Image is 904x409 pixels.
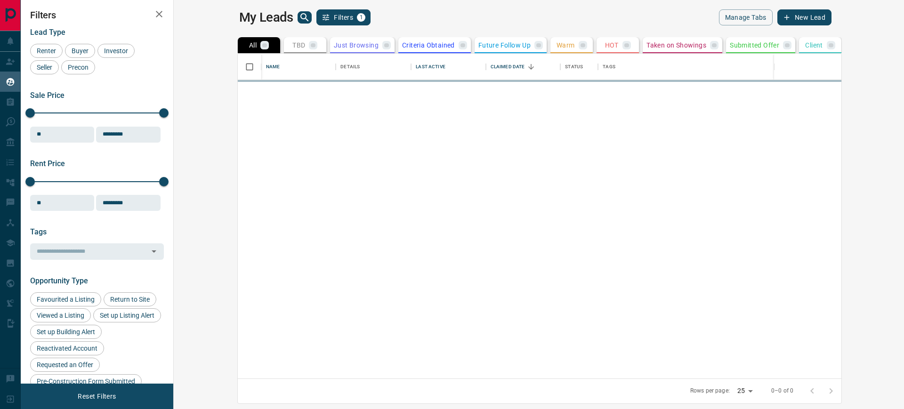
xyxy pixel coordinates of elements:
[557,42,575,48] p: Warm
[93,308,161,322] div: Set up Listing Alert
[30,358,100,372] div: Requested an Offer
[491,54,525,80] div: Claimed Date
[33,328,98,336] span: Set up Building Alert
[30,341,104,355] div: Reactivated Account
[30,276,88,285] span: Opportunity Type
[30,292,101,306] div: Favourited a Listing
[805,42,823,48] p: Client
[61,60,95,74] div: Precon
[30,325,102,339] div: Set up Building Alert
[30,60,59,74] div: Seller
[30,374,142,388] div: Pre-Construction Form Submitted
[65,64,92,71] span: Precon
[690,387,730,395] p: Rows per page:
[358,14,364,21] span: 1
[104,292,156,306] div: Return to Site
[730,42,779,48] p: Submitted Offer
[266,54,280,80] div: Name
[33,47,59,55] span: Renter
[30,308,91,322] div: Viewed a Listing
[101,47,131,55] span: Investor
[30,91,65,100] span: Sale Price
[249,42,257,48] p: All
[646,42,706,48] p: Taken on Showings
[336,54,411,80] div: Details
[147,245,161,258] button: Open
[486,54,560,80] div: Claimed Date
[340,54,360,80] div: Details
[719,9,773,25] button: Manage Tabs
[65,44,95,58] div: Buyer
[603,54,615,80] div: Tags
[478,42,531,48] p: Future Follow Up
[97,312,158,319] span: Set up Listing Alert
[777,9,831,25] button: New Lead
[334,42,379,48] p: Just Browsing
[68,47,92,55] span: Buyer
[565,54,583,80] div: Status
[72,388,122,404] button: Reset Filters
[298,11,312,24] button: search button
[30,44,63,58] div: Renter
[239,10,293,25] h1: My Leads
[416,54,445,80] div: Last Active
[605,42,619,48] p: HOT
[261,54,336,80] div: Name
[771,387,793,395] p: 0–0 of 0
[292,42,305,48] p: TBD
[107,296,153,303] span: Return to Site
[525,60,538,73] button: Sort
[33,64,56,71] span: Seller
[560,54,598,80] div: Status
[30,28,65,37] span: Lead Type
[33,377,138,385] span: Pre-Construction Form Submitted
[33,361,97,369] span: Requested an Offer
[402,42,455,48] p: Criteria Obtained
[316,9,371,25] button: Filters1
[97,44,135,58] div: Investor
[411,54,485,80] div: Last Active
[598,54,896,80] div: Tags
[30,159,65,168] span: Rent Price
[33,345,101,352] span: Reactivated Account
[30,227,47,236] span: Tags
[30,9,164,21] h2: Filters
[33,296,98,303] span: Favourited a Listing
[33,312,88,319] span: Viewed a Listing
[734,384,756,398] div: 25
